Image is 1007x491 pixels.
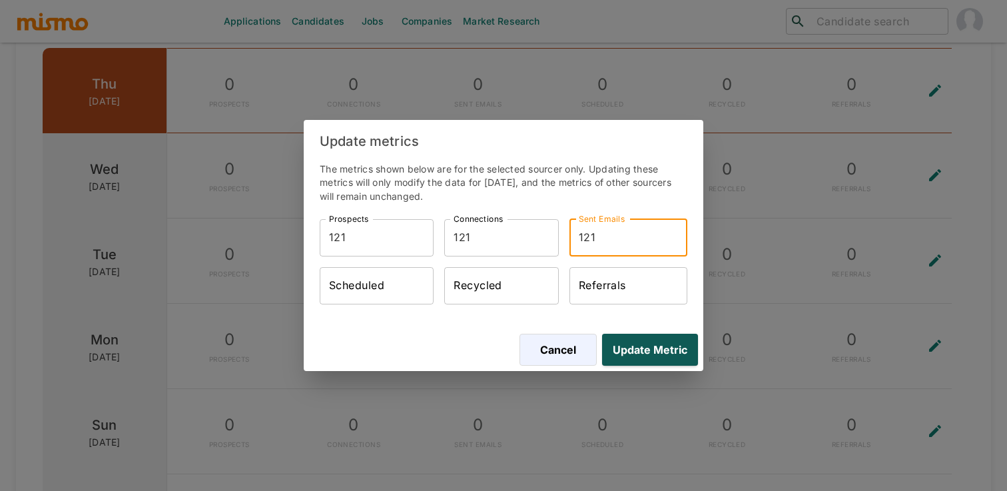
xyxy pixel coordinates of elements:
[304,120,703,163] h2: Update metrics
[602,334,698,366] button: Update Metric
[579,213,625,225] label: Sent Emails
[329,213,368,225] label: Prospects
[320,163,687,203] p: The metrics shown below are for the selected sourcer only. Updating these metrics will only modif...
[454,213,503,225] label: Connections
[519,334,597,366] button: Cancel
